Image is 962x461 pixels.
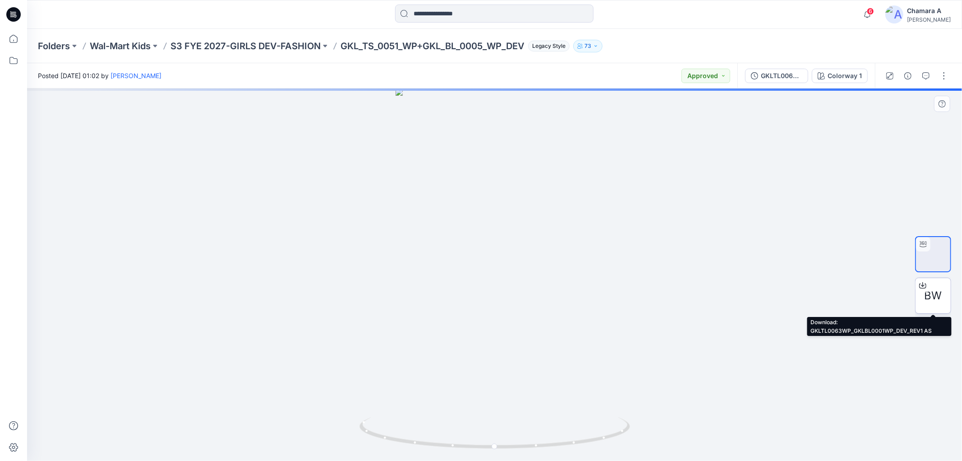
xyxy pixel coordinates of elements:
button: GKLTL0063WP_GKLBL0001WP_DEV_REV1 AS [745,69,808,83]
span: 6 [867,8,874,15]
div: Chamara A [907,5,951,16]
span: BW [925,288,942,304]
span: Legacy Style [528,41,570,51]
button: Details [901,69,915,83]
button: Colorway 1 [812,69,868,83]
div: GKLTL0063WP_GKLBL0001WP_DEV_REV1 AS [761,71,802,81]
div: [PERSON_NAME] [907,16,951,23]
a: Wal-Mart Kids [90,40,151,52]
span: Posted [DATE] 01:02 by [38,71,161,80]
p: 73 [585,41,591,51]
img: turntable-21-08-2025-01:02:21 [916,237,950,271]
a: S3 FYE 2027-GIRLS DEV-FASHION [170,40,321,52]
button: Legacy Style [525,40,570,52]
button: 73 [573,40,603,52]
p: GKL_TS_0051_WP+GKL_BL_0005_WP_DEV [341,40,525,52]
a: Folders [38,40,70,52]
img: avatar [885,5,903,23]
a: [PERSON_NAME] [110,72,161,79]
div: Colorway 1 [828,71,862,81]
